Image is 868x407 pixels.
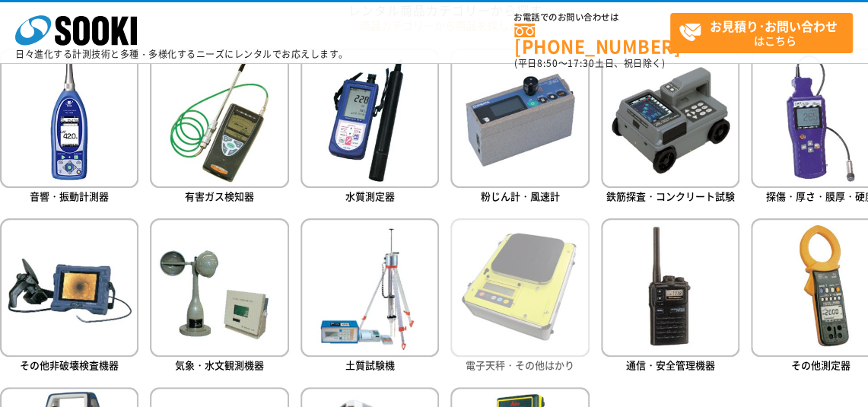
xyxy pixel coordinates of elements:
[15,49,348,59] p: 日々進化する計測技術と多種・多様化するニーズにレンタルでお応えします。
[601,49,739,187] img: 鉄筋探査・コンクリート試験
[450,218,589,357] img: 電子天秤・その他はかり
[601,218,739,376] a: 通信・安全管理機器
[450,49,589,206] a: 粉じん計・風速計
[481,189,560,203] span: 粉じん計・風速計
[710,17,838,35] strong: お見積り･お問い合わせ
[450,218,589,376] a: 電子天秤・その他はかり
[345,358,395,372] span: 土質試験機
[670,13,853,53] a: お見積り･お問い合わせはこちら
[514,24,670,55] a: [PHONE_NUMBER]
[450,49,589,187] img: 粉じん計・風速計
[514,56,665,70] span: (平日 ～ 土日、祝日除く)
[606,189,735,203] span: 鉄筋探査・コンクリート試験
[150,49,288,206] a: 有害ガス検知器
[150,218,288,357] img: 気象・水文観測機器
[601,49,739,206] a: 鉄筋探査・コンクリート試験
[30,189,109,203] span: 音響・振動計測器
[175,358,264,372] span: 気象・水文観測機器
[601,218,739,357] img: 通信・安全管理機器
[791,358,851,372] span: その他測定器
[300,218,439,376] a: 土質試験機
[300,49,439,187] img: 水質測定器
[679,14,852,52] span: はこちら
[300,218,439,357] img: 土質試験機
[626,358,715,372] span: 通信・安全管理機器
[537,56,558,70] span: 8:50
[150,49,288,187] img: 有害ガス検知器
[300,49,439,206] a: 水質測定器
[466,358,574,372] span: 電子天秤・その他はかり
[568,56,595,70] span: 17:30
[185,189,254,203] span: 有害ガス検知器
[20,358,119,372] span: その他非破壊検査機器
[514,13,670,22] span: お電話でのお問い合わせは
[345,189,395,203] span: 水質測定器
[150,218,288,376] a: 気象・水文観測機器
